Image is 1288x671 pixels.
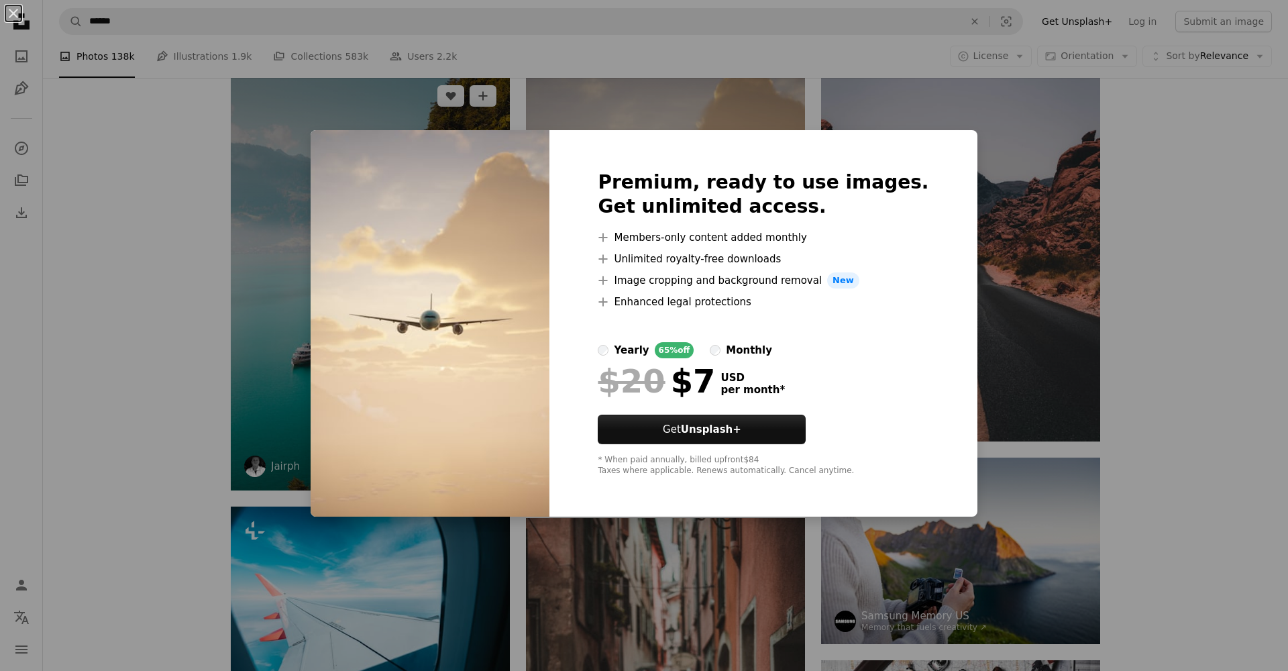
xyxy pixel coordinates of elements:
li: Unlimited royalty-free downloads [598,251,928,267]
div: monthly [726,342,772,358]
span: per month * [720,384,785,396]
span: $20 [598,364,665,399]
input: yearly65%off [598,345,608,356]
div: * When paid annually, billed upfront $84 Taxes where applicable. Renews automatically. Cancel any... [598,455,928,476]
div: yearly [614,342,649,358]
div: $7 [598,364,715,399]
div: 65% off [655,342,694,358]
span: USD [720,372,785,384]
button: GetUnsplash+ [598,415,806,444]
li: Image cropping and background removal [598,272,928,289]
h2: Premium, ready to use images. Get unlimited access. [598,170,928,219]
input: monthly [710,345,720,356]
strong: Unsplash+ [681,423,741,435]
img: premium_photo-1679830513873-5f9163fcc04a [311,130,549,517]
span: New [827,272,859,289]
li: Enhanced legal protections [598,294,928,310]
li: Members-only content added monthly [598,229,928,246]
